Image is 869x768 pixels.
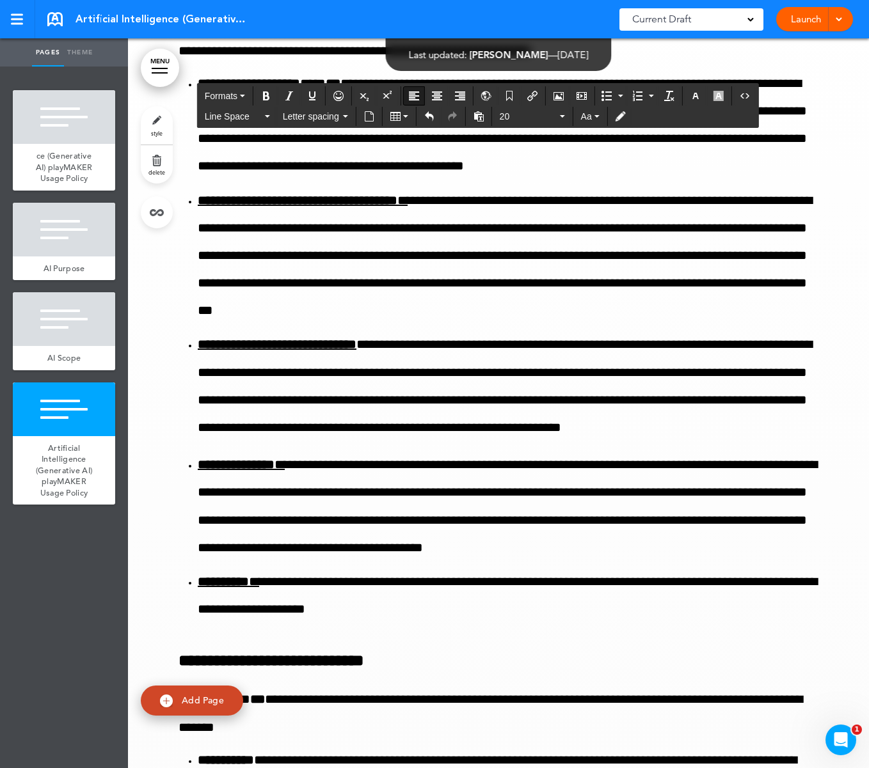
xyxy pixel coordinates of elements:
[36,150,93,184] span: ce (Generative AI) playMAKER Usage Policy
[151,129,163,137] span: style
[658,86,680,106] div: Clear formatting
[44,263,85,274] span: AI Purpose
[610,107,632,126] div: Toggle Tracking Changes
[76,12,248,26] span: Artificial Intelligence (Generative AI) playMAKER Usage Policy
[628,86,657,106] div: Numbered list
[148,168,165,176] span: delete
[825,725,856,755] iframe: Intercom live chat
[498,86,520,106] div: Anchor
[358,107,380,126] div: Insert document
[64,38,96,67] a: Theme
[500,110,557,123] span: 20
[558,49,589,61] span: [DATE]
[475,86,497,106] div: Insert/Edit global anchor link
[141,106,173,145] a: style
[597,86,626,106] div: Bullet list
[548,86,570,106] div: Airmason image
[632,10,691,28] span: Current Draft
[442,107,463,126] div: Redo
[377,86,399,106] div: Superscript
[522,86,543,106] div: Insert/edit airmason link
[283,110,340,123] span: Letter spacing
[852,725,862,735] span: 1
[13,144,115,191] a: ce (Generative AI) playMAKER Usage Policy
[13,436,115,505] a: Artificial Intelligence (Generative AI) playMAKER Usage Policy
[734,86,756,106] div: Source code
[141,145,173,184] a: delete
[426,86,448,106] div: Align center
[278,86,300,106] div: Italic
[205,91,237,101] span: Formats
[32,38,64,67] a: Pages
[13,346,115,370] a: AI Scope
[354,86,376,106] div: Subscript
[255,86,277,106] div: Bold
[409,49,467,61] span: Last updated:
[786,7,826,31] a: Launch
[449,86,471,106] div: Align right
[468,107,490,126] div: Paste as text
[141,49,179,87] a: MENU
[403,86,425,106] div: Align left
[160,694,173,707] img: add.svg
[385,107,414,126] div: Table
[571,86,593,106] div: Insert/edit media
[141,686,243,716] a: Add Page
[36,443,93,498] span: Artificial Intelligence (Generative AI) playMAKER Usage Policy
[301,86,323,106] div: Underline
[47,352,81,363] span: AI Scope
[470,49,548,61] span: [PERSON_NAME]
[182,694,224,706] span: Add Page
[581,111,592,121] span: Aa
[419,107,440,126] div: Undo
[205,110,262,123] span: Line Space
[13,256,115,281] a: AI Purpose
[409,50,589,59] div: —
